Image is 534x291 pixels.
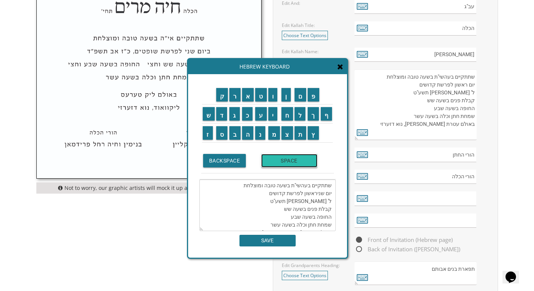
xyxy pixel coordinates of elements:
[239,235,296,246] input: SAVE
[261,154,317,167] input: SPACE
[242,88,254,101] input: א
[295,107,306,121] input: ל
[281,107,293,121] input: ח
[229,126,241,140] input: ב
[282,22,315,28] label: Edit Kallah Title:
[203,107,215,121] input: ש
[355,245,460,254] span: Back of Invitation ([PERSON_NAME])
[216,88,228,101] input: ק
[203,126,213,140] input: ז
[308,107,319,121] input: ך
[282,262,340,269] label: Edit Grandparents Heading:
[295,126,307,140] input: ת
[281,126,293,140] input: צ
[242,107,253,121] input: כ
[355,69,476,140] textarea: שתתקיים בעהשי"ת בשעה טובה ומוצלחת יום ראשון לפרשת קדושים ל' [PERSON_NAME] תשע"ט קבלת פנים בשעה שש...
[321,107,332,121] input: ף
[282,271,328,280] a: Choose Text Options
[255,126,265,140] input: נ
[255,88,267,101] input: ט
[188,59,347,74] div: Hebrew Keyboard
[281,88,291,101] input: ן
[216,107,227,121] input: ד
[503,261,527,284] iframe: chat widget
[295,88,307,101] input: ם
[229,88,241,101] input: ר
[282,48,319,55] label: Edit Kallah Name:
[216,126,228,140] input: ס
[268,126,280,140] input: מ
[203,154,246,167] input: BACKSPACE
[308,88,319,101] input: פ
[242,126,254,140] input: ה
[355,235,453,245] span: Front of Invitation (Hebrew page)
[229,107,240,121] input: ג
[36,182,262,194] div: Not to worry, our graphic artists will mock it up and send you a proof!
[255,107,267,121] input: ע
[268,88,278,101] input: ו
[282,31,328,40] a: Choose Text Options
[308,126,319,140] input: ץ
[355,261,476,285] textarea: תפארת בנים אבותם
[268,107,278,121] input: י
